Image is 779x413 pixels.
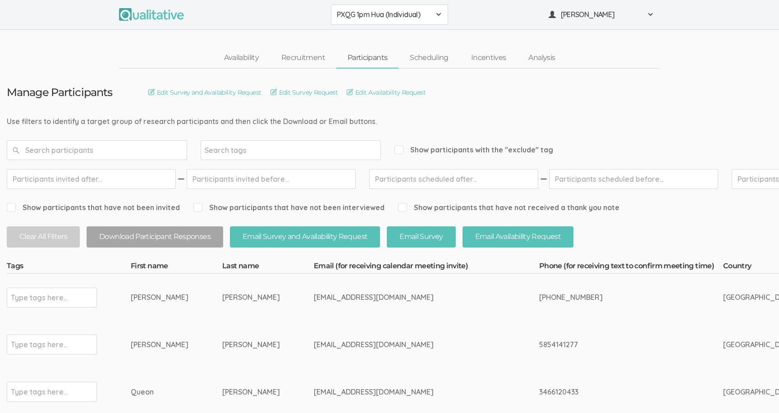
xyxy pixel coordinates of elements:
[11,339,67,350] input: Type tags here...
[337,9,431,20] span: PXQG 1pm Hua (Individual)
[7,226,80,248] button: Clear All Filters
[347,87,426,97] a: Edit Availability Request
[270,87,338,97] a: Edit Survey Request
[177,169,186,189] img: dash.svg
[131,261,222,274] th: First name
[543,5,660,25] button: [PERSON_NAME]
[222,387,280,397] div: [PERSON_NAME]
[87,226,223,248] button: Download Participant Responses
[387,226,455,248] button: Email Survey
[11,292,67,303] input: Type tags here...
[460,48,518,68] a: Incentives
[463,226,573,248] button: Email Availability Request
[398,202,619,213] span: Show participants that have not received a thank you note
[399,48,460,68] a: Scheduling
[222,340,280,350] div: [PERSON_NAME]
[394,145,553,155] span: Show participants with the "exclude" tag
[314,292,505,303] div: [EMAIL_ADDRESS][DOMAIN_NAME]
[205,144,261,156] input: Search tags
[7,202,180,213] span: Show participants that have not been invited
[131,292,188,303] div: [PERSON_NAME]
[539,387,689,397] div: 3466120433
[213,48,270,68] a: Availability
[119,8,184,21] img: Qualitative
[11,386,67,398] input: Type tags here...
[7,140,187,160] input: Search participants
[549,169,718,189] input: Participants scheduled before...
[270,48,336,68] a: Recruitment
[230,226,380,248] button: Email Survey and Availability Request
[131,387,188,397] div: Queon
[331,5,448,25] button: PXQG 1pm Hua (Individual)
[7,87,112,98] h3: Manage Participants
[131,340,188,350] div: [PERSON_NAME]
[369,169,538,189] input: Participants scheduled after...
[539,261,723,274] th: Phone (for receiving text to confirm meeting time)
[314,340,505,350] div: [EMAIL_ADDRESS][DOMAIN_NAME]
[539,340,689,350] div: 5854141277
[517,48,566,68] a: Analysis
[7,261,131,274] th: Tags
[222,261,314,274] th: Last name
[148,87,261,97] a: Edit Survey and Availability Request
[193,202,385,213] span: Show participants that have not been interviewed
[539,169,548,189] img: dash.svg
[7,169,176,189] input: Participants invited after...
[336,48,399,68] a: Participants
[314,261,539,274] th: Email (for receiving calendar meeting invite)
[222,292,280,303] div: [PERSON_NAME]
[734,370,779,413] iframe: Chat Widget
[561,9,642,20] span: [PERSON_NAME]
[314,387,505,397] div: [EMAIL_ADDRESS][DOMAIN_NAME]
[539,292,689,303] div: [PHONE_NUMBER]
[187,169,356,189] input: Participants invited before...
